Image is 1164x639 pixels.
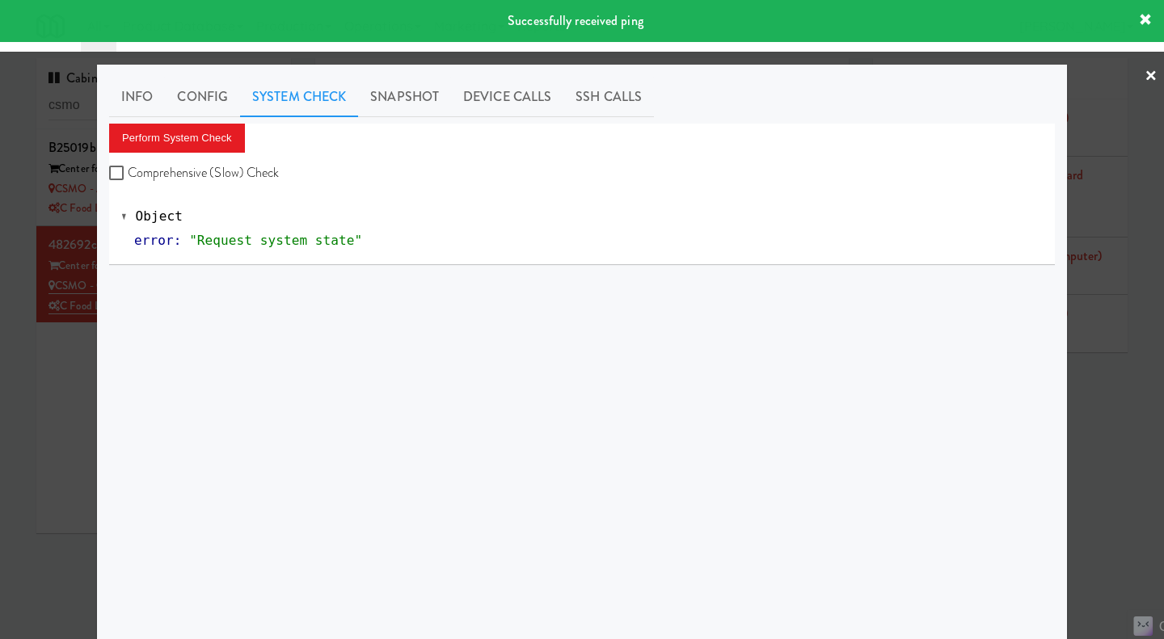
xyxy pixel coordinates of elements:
a: System Check [240,77,358,117]
span: Object [136,208,183,224]
a: Snapshot [358,77,451,117]
button: Perform System Check [109,124,245,153]
a: SSH Calls [563,77,654,117]
a: × [1145,52,1158,102]
a: Device Calls [451,77,563,117]
span: : [174,233,182,248]
span: "Request system state" [189,233,362,248]
input: Comprehensive (Slow) Check [109,167,128,180]
a: Info [109,77,165,117]
a: Config [165,77,240,117]
span: Successfully received ping [508,11,643,30]
span: error [134,233,174,248]
label: Comprehensive (Slow) Check [109,161,280,185]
